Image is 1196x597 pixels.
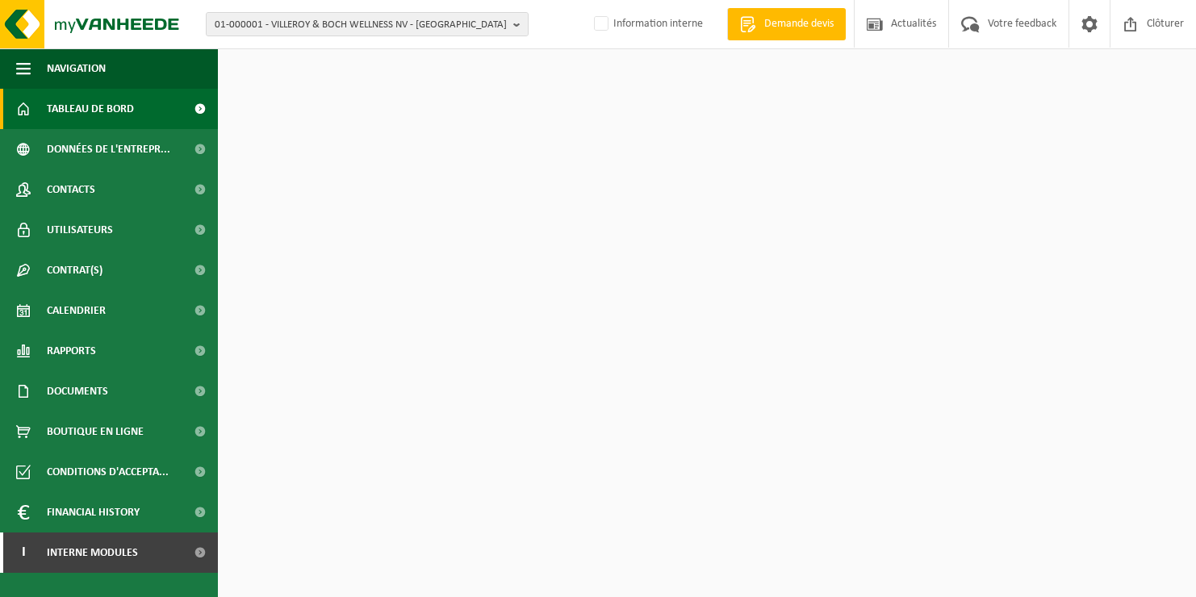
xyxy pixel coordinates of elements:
label: Information interne [591,12,703,36]
span: Interne modules [47,532,138,573]
span: Rapports [47,331,96,371]
span: 01-000001 - VILLEROY & BOCH WELLNESS NV - [GEOGRAPHIC_DATA] [215,13,507,37]
span: Boutique en ligne [47,411,144,452]
span: I [16,532,31,573]
span: Données de l'entrepr... [47,129,170,169]
span: Conditions d'accepta... [47,452,169,492]
span: Financial History [47,492,140,532]
span: Demande devis [760,16,838,32]
span: Utilisateurs [47,210,113,250]
span: Tableau de bord [47,89,134,129]
span: Navigation [47,48,106,89]
span: Documents [47,371,108,411]
span: Contrat(s) [47,250,102,290]
span: Calendrier [47,290,106,331]
button: 01-000001 - VILLEROY & BOCH WELLNESS NV - [GEOGRAPHIC_DATA] [206,12,529,36]
span: Contacts [47,169,95,210]
a: Demande devis [727,8,846,40]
